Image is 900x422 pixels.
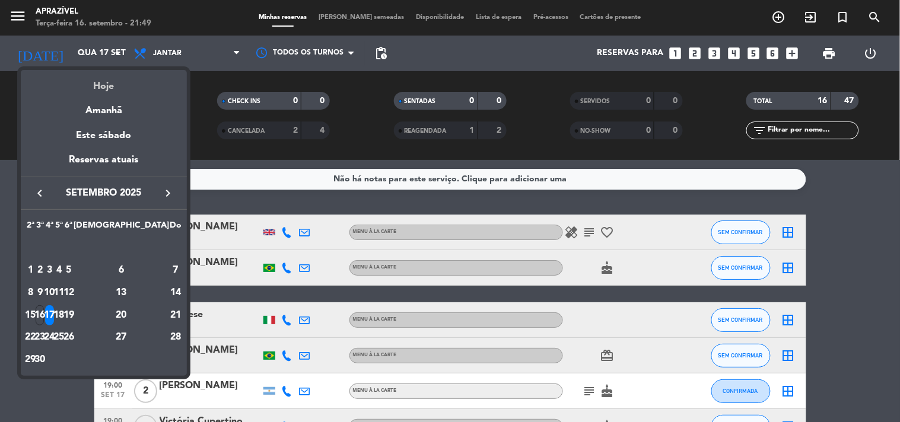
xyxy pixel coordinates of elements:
[21,152,187,177] div: Reservas atuais
[64,219,74,237] th: Sexta-feira
[26,237,182,260] td: SET
[35,219,44,237] th: Terça-feira
[64,327,73,347] div: 26
[35,259,44,282] td: 2 de setembro de 2025
[170,283,182,303] div: 14
[170,260,182,280] div: 7
[44,219,54,237] th: Quarta-feira
[26,259,35,282] td: 1 de setembro de 2025
[169,304,182,327] td: 21 de setembro de 2025
[64,259,74,282] td: 5 de setembro de 2025
[169,282,182,304] td: 14 de setembro de 2025
[26,350,35,370] div: 29
[36,305,44,325] div: 16
[26,304,35,327] td: 15 de setembro de 2025
[54,219,63,237] th: Quinta-feira
[26,349,35,371] td: 29 de setembro de 2025
[26,282,35,304] td: 8 de setembro de 2025
[74,326,169,349] td: 27 de setembro de 2025
[55,283,63,303] div: 11
[54,304,63,327] td: 18 de setembro de 2025
[45,283,54,303] div: 10
[33,186,47,200] i: keyboard_arrow_left
[44,259,54,282] td: 3 de setembro de 2025
[169,259,182,282] td: 7 de setembro de 2025
[26,283,35,303] div: 8
[161,186,175,200] i: keyboard_arrow_right
[64,304,74,327] td: 19 de setembro de 2025
[35,326,44,349] td: 23 de setembro de 2025
[74,282,169,304] td: 13 de setembro de 2025
[74,219,169,237] th: Sábado
[21,70,187,94] div: Hoje
[21,119,187,152] div: Este sábado
[64,260,73,280] div: 5
[54,326,63,349] td: 25 de setembro de 2025
[45,327,54,347] div: 24
[50,186,157,201] span: setembro 2025
[64,282,74,304] td: 12 de setembro de 2025
[78,260,164,280] div: 6
[26,305,35,325] div: 15
[169,219,182,237] th: Domingo
[45,305,54,325] div: 17
[55,305,63,325] div: 18
[54,282,63,304] td: 11 de setembro de 2025
[36,283,44,303] div: 9
[45,260,54,280] div: 3
[44,326,54,349] td: 24 de setembro de 2025
[55,260,63,280] div: 4
[78,305,164,325] div: 20
[55,327,63,347] div: 25
[78,283,164,303] div: 13
[64,283,73,303] div: 12
[44,282,54,304] td: 10 de setembro de 2025
[26,326,35,349] td: 22 de setembro de 2025
[36,350,44,370] div: 30
[64,305,73,325] div: 19
[36,327,44,347] div: 23
[36,260,44,280] div: 2
[29,186,50,201] button: keyboard_arrow_left
[170,305,182,325] div: 21
[44,304,54,327] td: 17 de setembro de 2025
[35,349,44,371] td: 30 de setembro de 2025
[54,259,63,282] td: 4 de setembro de 2025
[35,304,44,327] td: 16 de setembro de 2025
[35,282,44,304] td: 9 de setembro de 2025
[78,327,164,347] div: 27
[64,326,74,349] td: 26 de setembro de 2025
[26,327,35,347] div: 22
[170,327,182,347] div: 28
[74,304,169,327] td: 20 de setembro de 2025
[157,186,179,201] button: keyboard_arrow_right
[169,326,182,349] td: 28 de setembro de 2025
[26,219,35,237] th: Segunda-feira
[21,94,187,119] div: Amanhã
[26,260,35,280] div: 1
[74,259,169,282] td: 6 de setembro de 2025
